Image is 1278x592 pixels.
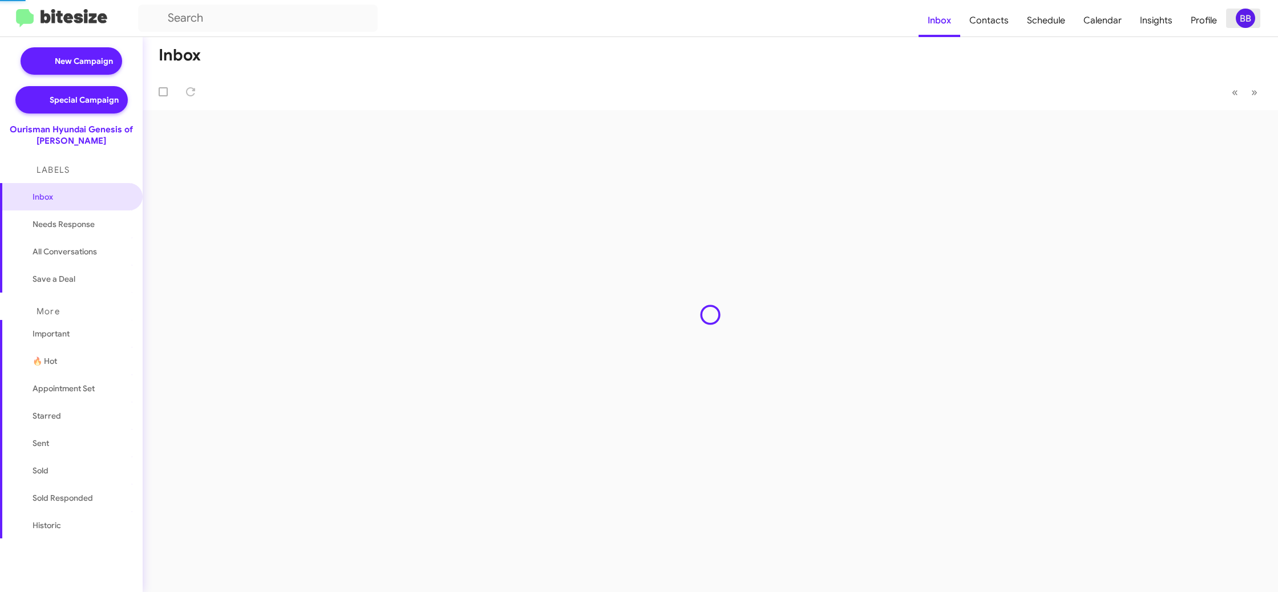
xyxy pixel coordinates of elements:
button: BB [1226,9,1265,28]
a: Contacts [960,4,1018,37]
span: Starred [33,410,61,421]
span: 🔥 Hot [33,355,57,367]
h1: Inbox [159,46,201,64]
span: Save a Deal [33,273,75,285]
span: Needs Response [33,218,130,230]
span: Sent [33,437,49,449]
span: Labels [37,165,70,175]
span: Historic [33,520,61,531]
a: Profile [1182,4,1226,37]
span: Sold Responded [33,492,93,504]
a: Special Campaign [15,86,128,113]
a: Insights [1131,4,1182,37]
nav: Page navigation example [1226,80,1264,104]
span: All Conversations [33,246,97,257]
span: Sold [33,465,48,476]
div: BB [1236,9,1255,28]
a: Schedule [1018,4,1074,37]
span: New Campaign [55,55,113,67]
span: Important [33,328,130,339]
span: « [1232,85,1238,99]
a: Inbox [919,4,960,37]
button: Previous [1225,80,1245,104]
span: » [1251,85,1257,99]
span: Appointment Set [33,383,95,394]
input: Search [138,5,378,32]
a: Calendar [1074,4,1131,37]
a: New Campaign [21,47,122,75]
button: Next [1244,80,1264,104]
span: More [37,306,60,317]
span: Inbox [33,191,130,202]
span: Special Campaign [50,94,119,106]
